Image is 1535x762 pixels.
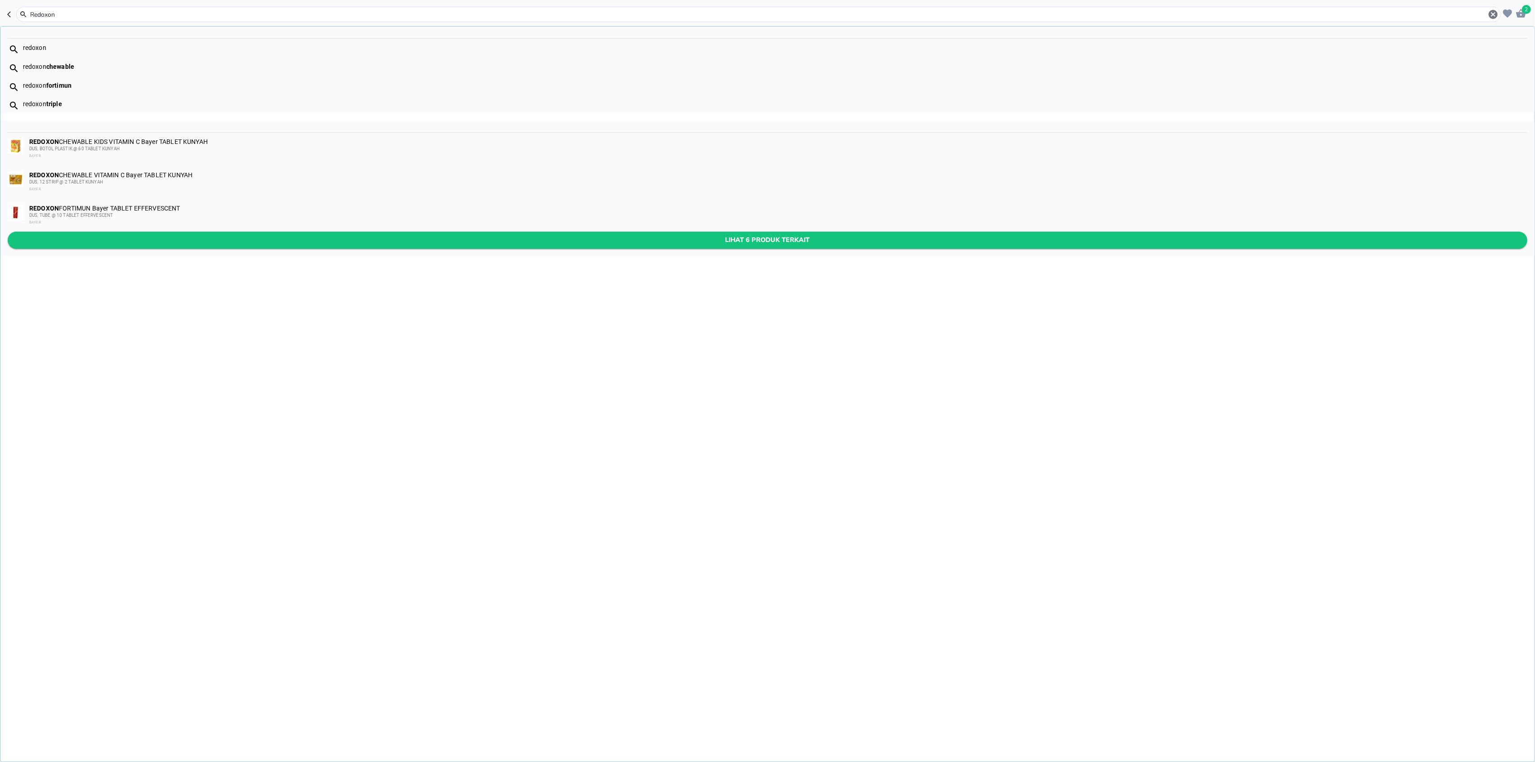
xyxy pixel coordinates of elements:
[29,10,1488,19] input: Cari 4000+ produk di sini
[23,82,1527,89] div: redoxon
[46,100,62,108] b: triple
[29,179,103,184] span: DUS, 12 STRIP @ 2 TABLET KUNYAH
[46,63,74,70] b: chewable
[1514,7,1528,20] button: 2
[8,232,1527,248] button: Lihat 6 produk terkait
[29,220,41,224] span: BAYER
[29,138,1526,160] div: CHEWABLE KIDS VITAMIN C Bayer TABLET KUNYAH
[23,44,1527,51] div: redoxon
[23,63,1527,70] div: redoxon
[1522,5,1531,14] span: 2
[29,171,1526,193] div: CHEWABLE VITAMIN C Bayer TABLET KUNYAH
[46,82,72,89] b: fortimun
[29,146,120,151] span: DUS, BOTOL PLASTIK @ 60 TABLET KUNYAH
[29,187,41,191] span: BAYER
[29,171,59,179] b: REDOXON
[29,213,113,218] span: DUS, TUBE @ 10 TABLET EFFERVESCENT
[29,138,59,145] b: REDOXON
[29,205,1526,226] div: FORTIMUN Bayer TABLET EFFERVESCENT
[29,205,59,212] b: REDOXON
[23,100,1527,108] div: redoxon
[29,154,41,158] span: BAYER
[15,234,1520,246] span: Lihat 6 produk terkait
